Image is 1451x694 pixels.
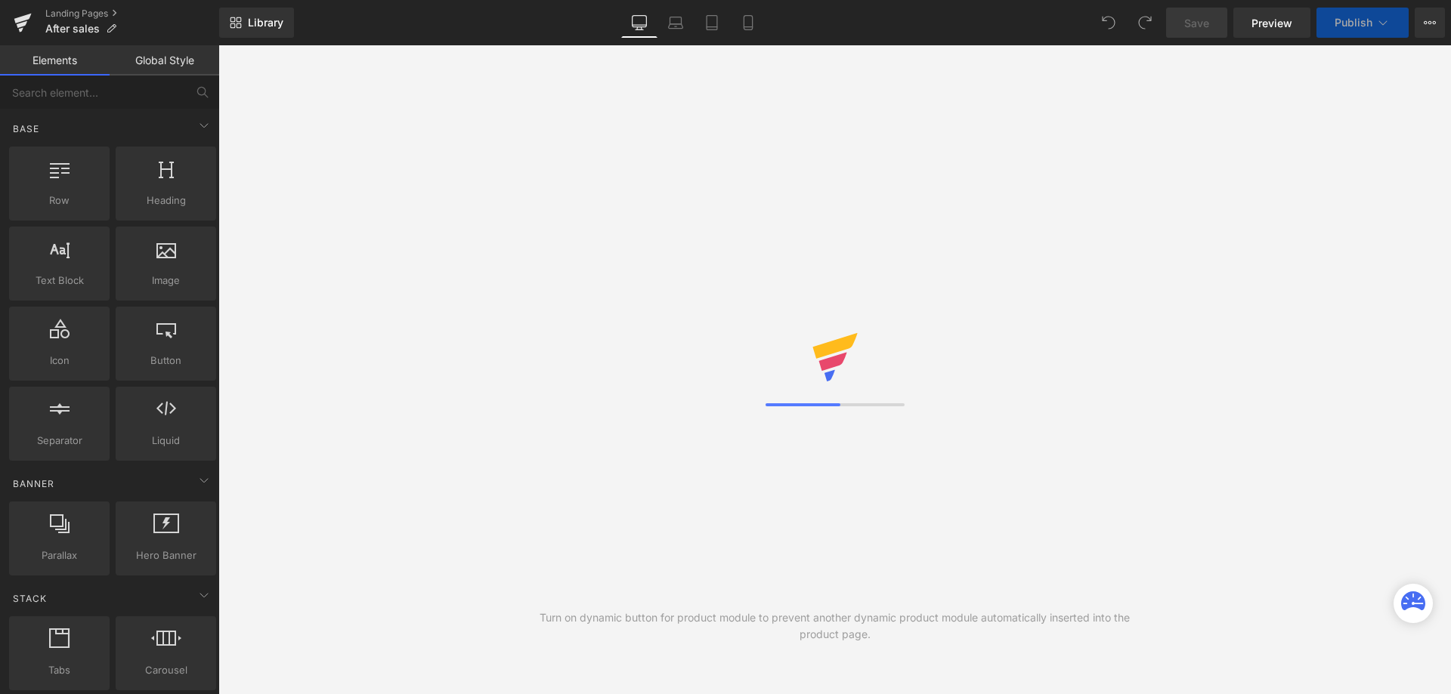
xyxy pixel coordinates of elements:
span: Liquid [120,433,212,449]
span: Image [120,273,212,288]
button: Publish [1316,8,1409,38]
span: After sales [45,23,100,35]
a: Tablet [694,8,730,38]
a: Mobile [730,8,766,38]
a: New Library [219,8,294,38]
a: Desktop [621,8,657,38]
span: Save [1184,15,1209,31]
span: Preview [1251,15,1292,31]
span: Tabs [14,662,105,678]
span: Stack [11,591,48,606]
span: Banner [11,477,56,491]
span: Row [14,193,105,208]
span: Carousel [120,662,212,678]
button: Redo [1130,8,1160,38]
div: Turn on dynamic button for product module to prevent another dynamic product module automatically... [527,609,1143,643]
span: Text Block [14,273,105,288]
span: Library [248,16,283,29]
span: Separator [14,433,105,449]
span: Hero Banner [120,547,212,563]
span: Publish [1335,17,1372,29]
button: Undo [1094,8,1124,38]
a: Landing Pages [45,8,219,20]
a: Preview [1233,8,1310,38]
button: More [1415,8,1445,38]
a: Global Style [110,45,219,76]
span: Base [11,122,41,136]
a: Laptop [657,8,694,38]
span: Icon [14,353,105,369]
span: Parallax [14,547,105,563]
span: Heading [120,193,212,208]
span: Button [120,353,212,369]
